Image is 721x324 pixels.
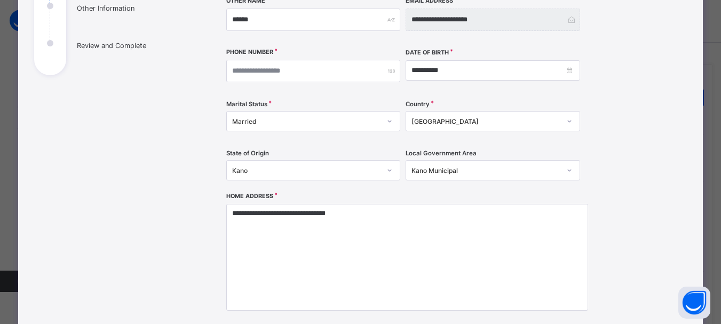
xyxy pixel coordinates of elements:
[678,287,710,319] button: Open asap
[226,100,267,108] span: Marital Status
[406,49,449,56] label: Date of Birth
[406,149,477,157] span: Local Government Area
[226,149,269,157] span: State of Origin
[406,100,430,108] span: Country
[226,49,273,56] label: Phone Number
[411,167,560,175] div: Kano Municipal
[232,167,381,175] div: Kano
[411,117,560,125] div: [GEOGRAPHIC_DATA]
[226,193,273,200] label: Home Address
[232,117,381,125] div: Married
